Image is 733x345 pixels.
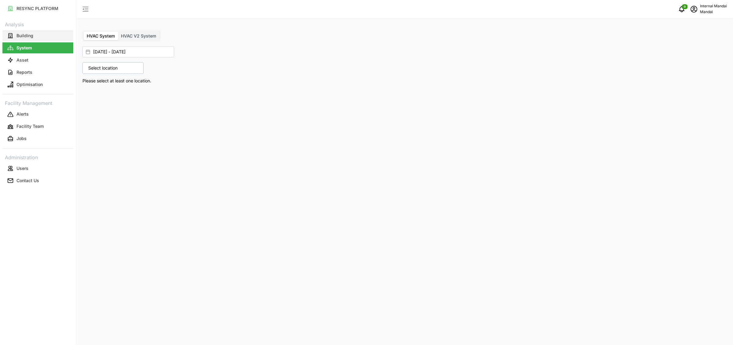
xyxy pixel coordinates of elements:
[16,111,29,117] p: Alerts
[2,30,73,42] a: Building
[2,98,73,107] p: Facility Management
[2,30,73,41] button: Building
[2,162,73,174] a: Users
[16,69,32,75] p: Reports
[2,3,73,14] button: RESYNC PLATFORM
[2,133,73,144] button: Jobs
[688,3,700,15] button: schedule
[121,33,156,38] span: HVAC V2 System
[684,5,686,9] span: 0
[16,178,39,184] p: Contact Us
[2,174,73,187] a: Contact Us
[676,3,688,15] button: notifications
[2,2,73,15] a: RESYNC PLATFORM
[16,81,43,88] p: Optimisation
[2,120,73,133] a: Facility Team
[2,109,73,120] button: Alerts
[87,33,115,38] span: HVAC System
[2,79,73,90] button: Optimisation
[2,66,73,78] a: Reports
[16,57,28,63] p: Asset
[16,135,27,142] p: Jobs
[16,165,28,171] p: Users
[85,65,121,71] p: Select location
[2,78,73,91] a: Optimisation
[2,67,73,78] button: Reports
[16,123,44,129] p: Facility Team
[2,54,73,66] a: Asset
[2,42,73,53] button: System
[2,175,73,186] button: Contact Us
[2,153,73,161] p: Administration
[2,55,73,66] button: Asset
[16,5,58,12] p: RESYNC PLATFORM
[16,33,33,39] p: Building
[16,45,32,51] p: System
[2,20,73,28] p: Analysis
[2,42,73,54] a: System
[2,108,73,120] a: Alerts
[2,121,73,132] button: Facility Team
[2,133,73,145] a: Jobs
[2,163,73,174] button: Users
[700,3,727,9] p: Internal Mandai
[82,77,402,84] p: Please select at least one location.
[700,9,727,15] p: Mandai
